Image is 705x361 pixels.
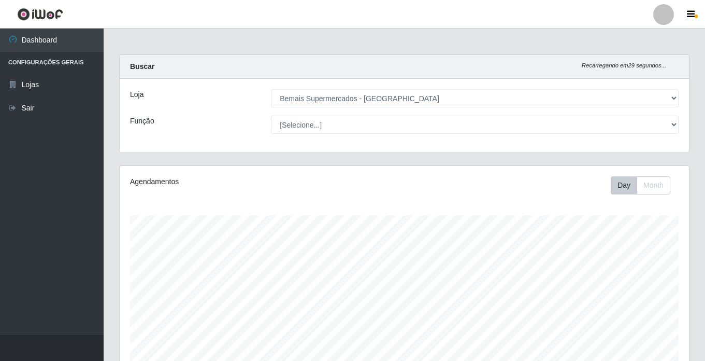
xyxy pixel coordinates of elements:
[637,176,670,195] button: Month
[17,8,63,21] img: CoreUI Logo
[611,176,670,195] div: First group
[130,176,350,187] div: Agendamentos
[582,62,666,68] i: Recarregando em 29 segundos...
[130,89,143,100] label: Loja
[130,62,154,71] strong: Buscar
[130,116,154,127] label: Função
[611,176,679,195] div: Toolbar with button groups
[611,176,637,195] button: Day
